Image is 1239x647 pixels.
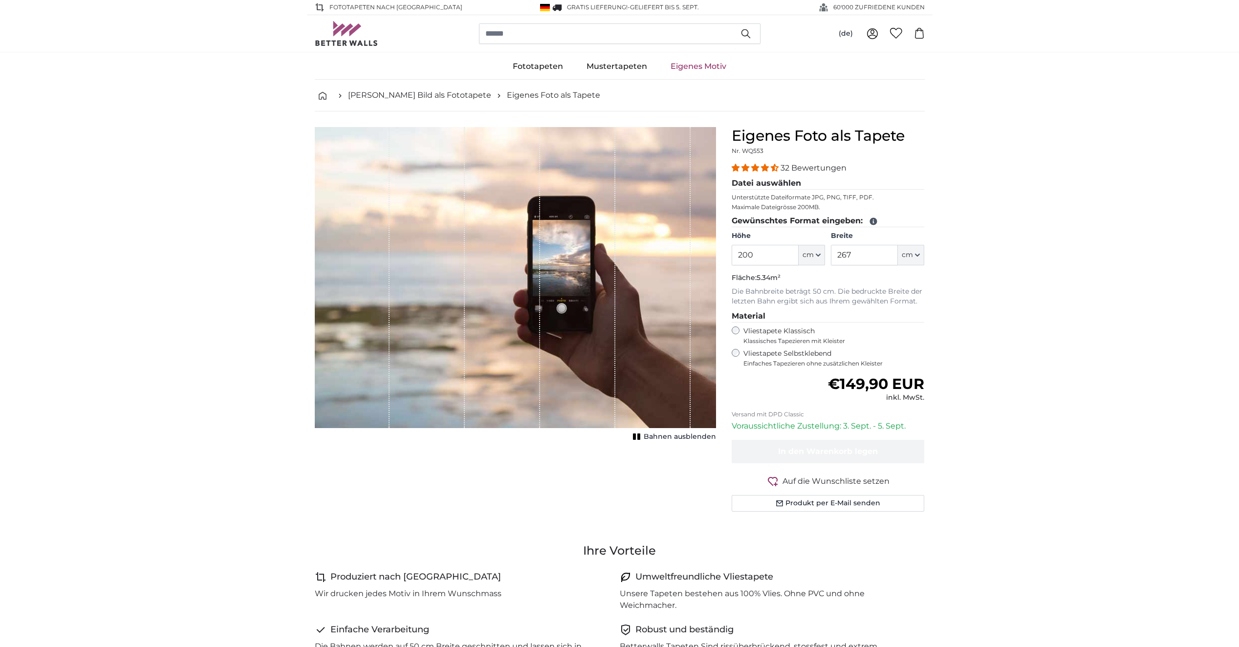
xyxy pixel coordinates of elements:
[783,475,890,487] span: Auf die Wunschliste setzen
[732,215,925,227] legend: Gewünschtes Format eingeben:
[831,231,924,241] label: Breite
[743,337,916,345] span: Klassisches Tapezieren mit Kleister
[732,273,925,283] p: Fläche:
[902,250,913,260] span: cm
[635,623,734,637] h4: Robust und beständig
[659,54,738,79] a: Eigenes Motiv
[315,21,378,46] img: Betterwalls
[828,393,924,403] div: inkl. MwSt.
[501,54,575,79] a: Fototapeten
[732,475,925,487] button: Auf die Wunschliste setzen
[831,25,861,43] button: (de)
[898,245,924,265] button: cm
[507,89,600,101] a: Eigenes Foto als Tapete
[315,80,925,111] nav: breadcrumbs
[630,430,716,444] button: Bahnen ausblenden
[732,410,925,418] p: Versand mit DPD Classic
[315,127,716,444] div: 1 of 1
[732,420,925,432] p: Voraussichtliche Zustellung: 3. Sept. - 5. Sept.
[732,310,925,323] legend: Material
[743,349,925,367] label: Vliestapete Selbstklebend
[833,3,925,12] span: 60'000 ZUFRIEDENE KUNDEN
[567,3,628,11] span: GRATIS Lieferung!
[732,147,763,154] span: Nr. WQ553
[635,570,773,584] h4: Umweltfreundliche Vliestapete
[757,273,781,282] span: 5.34m²
[329,3,462,12] span: Fototapeten nach [GEOGRAPHIC_DATA]
[732,177,925,190] legend: Datei auswählen
[732,194,925,201] p: Unterstützte Dateiformate JPG, PNG, TIFF, PDF.
[778,447,878,456] span: In den Warenkorb legen
[732,287,925,306] p: Die Bahnbreite beträgt 50 cm. Die bedruckte Breite der letzten Bahn ergibt sich aus Ihrem gewählt...
[630,3,699,11] span: Geliefert bis 5. Sept.
[540,4,550,11] img: Deutschland
[743,326,916,345] label: Vliestapete Klassisch
[348,89,491,101] a: [PERSON_NAME] Bild als Fototapete
[330,623,429,637] h4: Einfache Verarbeitung
[315,588,501,600] p: Wir drucken jedes Motiv in Ihrem Wunschmass
[732,231,825,241] label: Höhe
[315,543,925,559] h3: Ihre Vorteile
[628,3,699,11] span: -
[644,432,716,442] span: Bahnen ausblenden
[732,203,925,211] p: Maximale Dateigrösse 200MB.
[330,570,501,584] h4: Produziert nach [GEOGRAPHIC_DATA]
[732,495,925,512] button: Produkt per E-Mail senden
[828,375,924,393] span: €149,90 EUR
[803,250,814,260] span: cm
[743,360,925,367] span: Einfaches Tapezieren ohne zusätzlichen Kleister
[732,440,925,463] button: In den Warenkorb legen
[732,163,781,173] span: 4.31 stars
[620,588,917,611] p: Unsere Tapeten bestehen aus 100% Vlies. Ohne PVC und ohne Weichmacher.
[732,127,925,145] h1: Eigenes Foto als Tapete
[799,245,825,265] button: cm
[781,163,847,173] span: 32 Bewertungen
[575,54,659,79] a: Mustertapeten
